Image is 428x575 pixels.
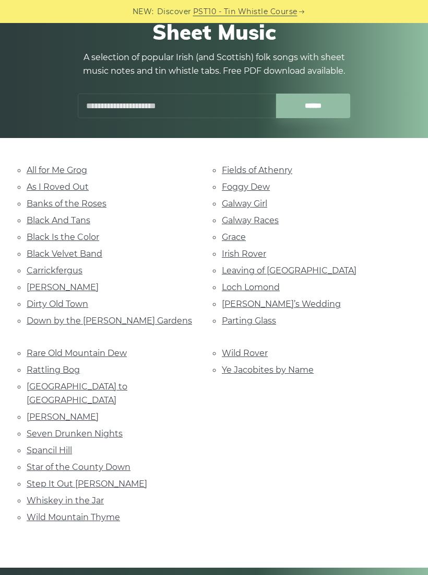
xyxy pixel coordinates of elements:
[222,316,276,326] a: Parting Glass
[27,182,89,192] a: As I Roved Out
[27,299,88,309] a: Dirty Old Town
[27,232,99,242] a: Black Is the Color
[27,382,127,405] a: [GEOGRAPHIC_DATA] to [GEOGRAPHIC_DATA]
[133,6,154,18] span: NEW:
[27,249,102,259] a: Black Velvet Band
[27,479,147,489] a: Step It Out [PERSON_NAME]
[222,199,267,209] a: Galway Girl
[27,496,104,505] a: Whiskey in the Jar
[27,266,82,275] a: Carrickfergus
[193,6,298,18] a: PST10 - Tin Whistle Course
[222,348,268,358] a: Wild Rover
[27,348,127,358] a: Rare Old Mountain Dew
[157,6,192,18] span: Discover
[222,282,280,292] a: Loch Lomond
[27,512,120,522] a: Wild Mountain Thyme
[27,429,123,439] a: Seven Drunken Nights
[222,232,246,242] a: Grace
[222,365,314,375] a: Ye Jacobites by Name
[27,199,106,209] a: Banks of the Roses
[222,182,270,192] a: Foggy Dew
[27,365,80,375] a: Rattling Bog
[222,266,356,275] a: Leaving of [GEOGRAPHIC_DATA]
[27,462,130,472] a: Star of the County Down
[27,165,87,175] a: All for Me Grog
[27,282,99,292] a: [PERSON_NAME]
[222,165,292,175] a: Fields of Athenry
[27,316,192,326] a: Down by the [PERSON_NAME] Gardens
[222,299,341,309] a: [PERSON_NAME]’s Wedding
[73,51,355,78] p: A selection of popular Irish (and Scottish) folk songs with sheet music notes and tin whistle tab...
[222,249,266,259] a: Irish Rover
[27,412,99,422] a: [PERSON_NAME]
[27,445,72,455] a: Spancil Hill
[222,215,279,225] a: Galway Races
[27,215,90,225] a: Black And Tans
